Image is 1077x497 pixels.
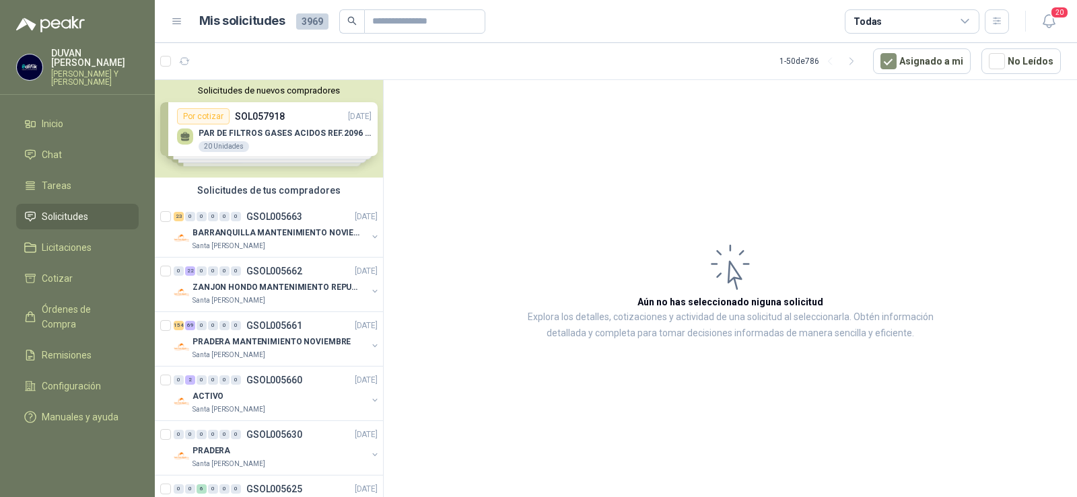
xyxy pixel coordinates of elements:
div: 154 [174,321,184,330]
p: Santa [PERSON_NAME] [193,404,265,415]
div: 0 [219,212,230,221]
div: Solicitudes de tus compradores [155,178,383,203]
button: No Leídos [981,48,1061,74]
div: 0 [197,266,207,276]
div: 0 [185,484,195,494]
div: 0 [197,375,207,385]
span: Configuración [42,379,101,393]
img: Company Logo [174,448,190,464]
span: Manuales y ayuda [42,410,118,424]
p: [DATE] [355,374,378,387]
div: 0 [208,321,218,330]
img: Company Logo [17,54,42,80]
div: 0 [185,212,195,221]
a: Configuración [16,373,139,399]
p: GSOL005625 [246,484,302,494]
div: 0 [197,212,207,221]
span: Remisiones [42,348,92,362]
div: 0 [174,266,184,276]
span: Chat [42,147,62,162]
p: [DATE] [355,319,378,332]
img: Company Logo [174,393,190,410]
a: Chat [16,142,139,167]
a: Manuales y ayuda [16,404,139,430]
span: Solicitudes [42,209,88,224]
p: [DATE] [355,265,378,278]
img: Logo peakr [16,16,85,32]
div: 0 [231,430,241,439]
div: 0 [208,212,218,221]
p: BARRANQUILLA MANTENIMIENTO NOVIEMBRE [193,227,360,239]
a: Inicio [16,111,139,137]
p: GSOL005663 [246,212,302,221]
p: ZANJON HONDO MANTENIMIENTO REPUESTOS [193,281,360,294]
span: search [347,16,357,26]
div: 0 [231,266,241,276]
div: 0 [219,321,230,330]
h1: Mis solicitudes [199,11,285,31]
div: 2 [185,375,195,385]
div: Todas [854,14,882,29]
p: [DATE] [355,483,378,496]
div: 0 [197,321,207,330]
div: 0 [231,212,241,221]
span: Cotizar [42,271,73,286]
div: 0 [208,375,218,385]
div: 0 [231,484,241,494]
p: PRADERA MANTENIMIENTO NOVIEMBRE [193,336,351,348]
span: 20 [1050,6,1069,19]
div: 23 [174,212,184,221]
img: Company Logo [174,339,190,355]
button: Solicitudes de nuevos compradores [160,85,378,95]
p: GSOL005661 [246,321,302,330]
div: 0 [219,430,230,439]
p: Santa [PERSON_NAME] [193,350,265,360]
span: Tareas [42,178,71,193]
a: 0 0 0 0 0 0 GSOL005630[DATE] Company LogoPRADERASanta [PERSON_NAME] [174,426,380,469]
div: 0 [208,266,218,276]
a: 0 2 0 0 0 0 GSOL005660[DATE] Company LogoACTIVOSanta [PERSON_NAME] [174,372,380,415]
div: 0 [208,430,218,439]
span: 3969 [296,13,328,30]
div: 1 - 50 de 786 [779,50,862,72]
div: 0 [219,375,230,385]
div: 6 [197,484,207,494]
p: [DATE] [355,211,378,223]
p: Santa [PERSON_NAME] [193,241,265,252]
div: 0 [174,484,184,494]
p: GSOL005630 [246,430,302,439]
span: Órdenes de Compra [42,302,126,332]
a: Remisiones [16,342,139,368]
a: 154 69 0 0 0 0 GSOL005661[DATE] Company LogoPRADERA MANTENIMIENTO NOVIEMBRESanta [PERSON_NAME] [174,317,380,360]
a: 23 0 0 0 0 0 GSOL005663[DATE] Company LogoBARRANQUILLA MANTENIMIENTO NOVIEMBRESanta [PERSON_NAME] [174,208,380,252]
p: GSOL005660 [246,375,302,385]
div: Solicitudes de nuevos compradoresPor cotizarSOL057918[DATE] PAR DE FILTROS GASES ACIDOS REF.2096 ... [155,80,383,178]
div: 0 [174,375,184,385]
p: PRADERA [193,445,230,457]
button: Asignado a mi [873,48,971,74]
p: [DATE] [355,428,378,441]
a: Tareas [16,173,139,198]
p: Santa [PERSON_NAME] [193,459,265,469]
a: Órdenes de Compra [16,297,139,337]
p: Explora los detalles, cotizaciones y actividad de una solicitud al seleccionarla. Obtén informaci... [518,309,942,342]
p: GSOL005662 [246,266,302,276]
img: Company Logo [174,284,190,301]
div: 0 [219,484,230,494]
button: 20 [1037,9,1061,34]
a: Solicitudes [16,204,139,229]
span: Licitaciones [42,240,92,255]
div: 0 [219,266,230,276]
p: DUVAN [PERSON_NAME] [51,48,139,67]
p: Santa [PERSON_NAME] [193,295,265,306]
div: 0 [208,484,218,494]
p: ACTIVO [193,390,223,403]
a: Cotizar [16,266,139,291]
a: Licitaciones [16,235,139,260]
div: 0 [231,321,241,330]
div: 0 [231,375,241,385]
div: 0 [185,430,195,439]
div: 22 [185,266,195,276]
div: 0 [174,430,184,439]
h3: Aún no has seleccionado niguna solicitud [637,295,823,309]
